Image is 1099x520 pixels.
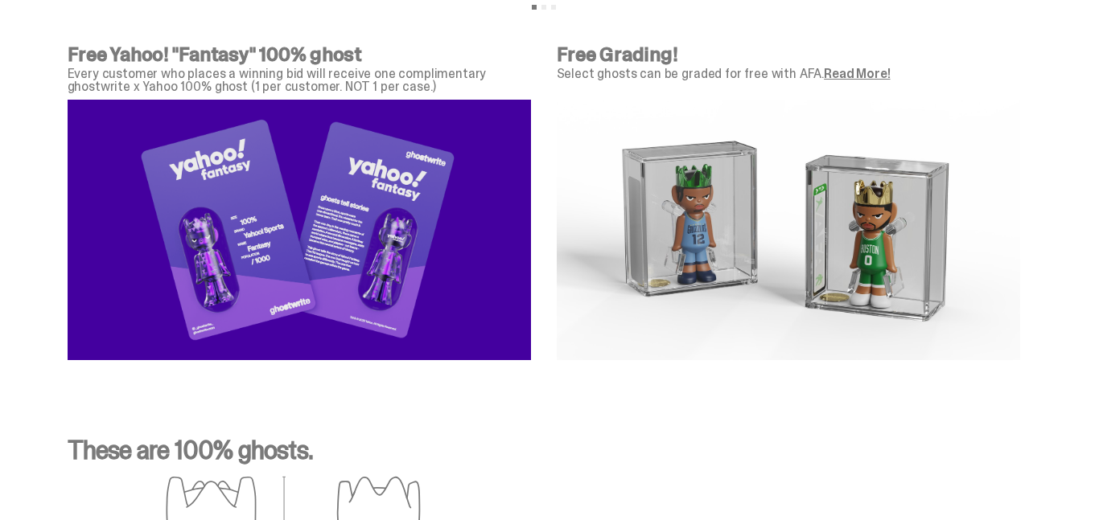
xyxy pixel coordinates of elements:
[557,100,1020,360] img: NBA-AFA-Graded-Slab.png
[68,437,1020,476] p: These are 100% ghosts.
[68,45,531,64] p: Free Yahoo! "Fantasy" 100% ghost
[541,5,546,10] button: View slide 2
[824,65,890,82] a: Read More!
[551,5,556,10] button: View slide 3
[68,68,531,93] p: Every customer who places a winning bid will receive one complimentary ghostwrite x Yahoo 100% gh...
[557,68,1020,80] p: Select ghosts can be graded for free with AFA.
[68,100,531,360] img: Yahoo%20Fantasy%20Creative%20for%20nba%20PDP-04.png
[557,45,1020,64] p: Free Grading!
[532,5,537,10] button: View slide 1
